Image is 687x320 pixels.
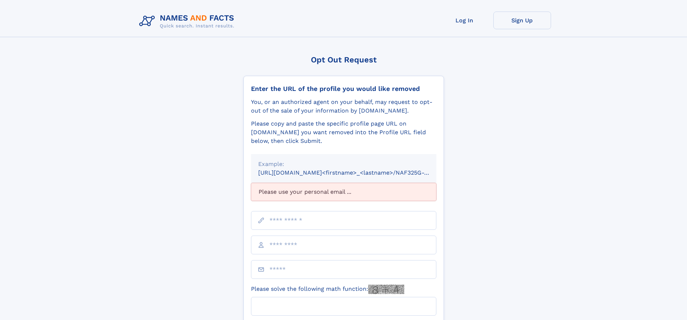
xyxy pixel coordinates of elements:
div: Enter the URL of the profile you would like removed [251,85,436,93]
img: Logo Names and Facts [136,12,240,31]
div: Please use your personal email ... [251,183,436,201]
div: Please copy and paste the specific profile page URL on [DOMAIN_NAME] you want removed into the Pr... [251,119,436,145]
div: Opt Out Request [243,55,444,64]
a: Sign Up [493,12,551,29]
div: You, or an authorized agent on your behalf, may request to opt-out of the sale of your informatio... [251,98,436,115]
small: [URL][DOMAIN_NAME]<firstname>_<lastname>/NAF325G-xxxxxxxx [258,169,450,176]
div: Example: [258,160,429,168]
a: Log In [436,12,493,29]
label: Please solve the following math function: [251,285,404,294]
